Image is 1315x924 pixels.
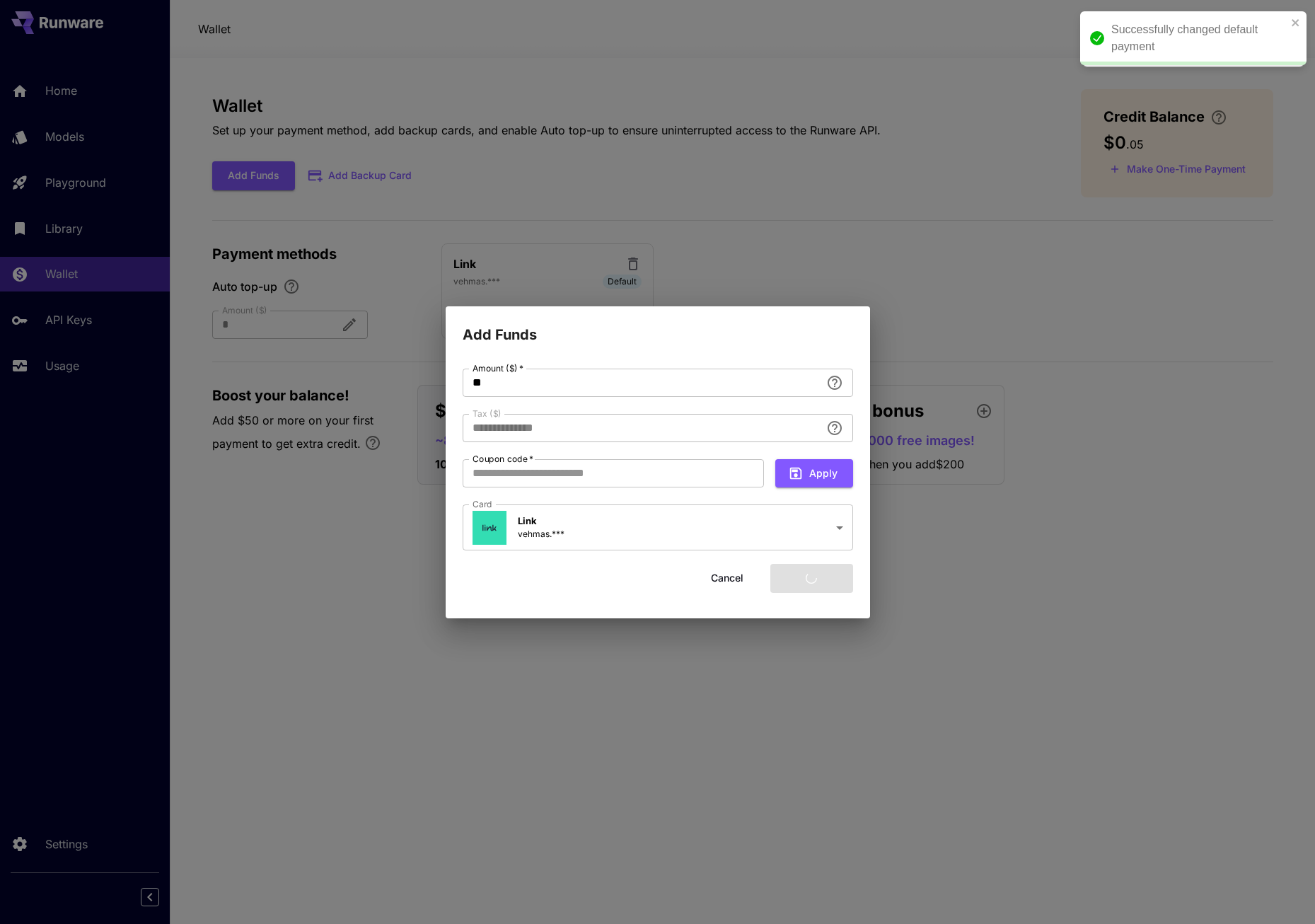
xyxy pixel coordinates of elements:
[775,459,853,488] button: Apply
[1111,21,1287,55] div: Successfully changed default payment
[695,564,759,593] button: Cancel
[446,306,870,346] h2: Add Funds
[473,362,523,374] label: Amount ($)
[1291,17,1301,28] button: close
[518,514,564,529] p: Link
[473,408,502,420] label: Tax ($)
[473,498,492,510] label: Card
[473,453,533,465] label: Coupon code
